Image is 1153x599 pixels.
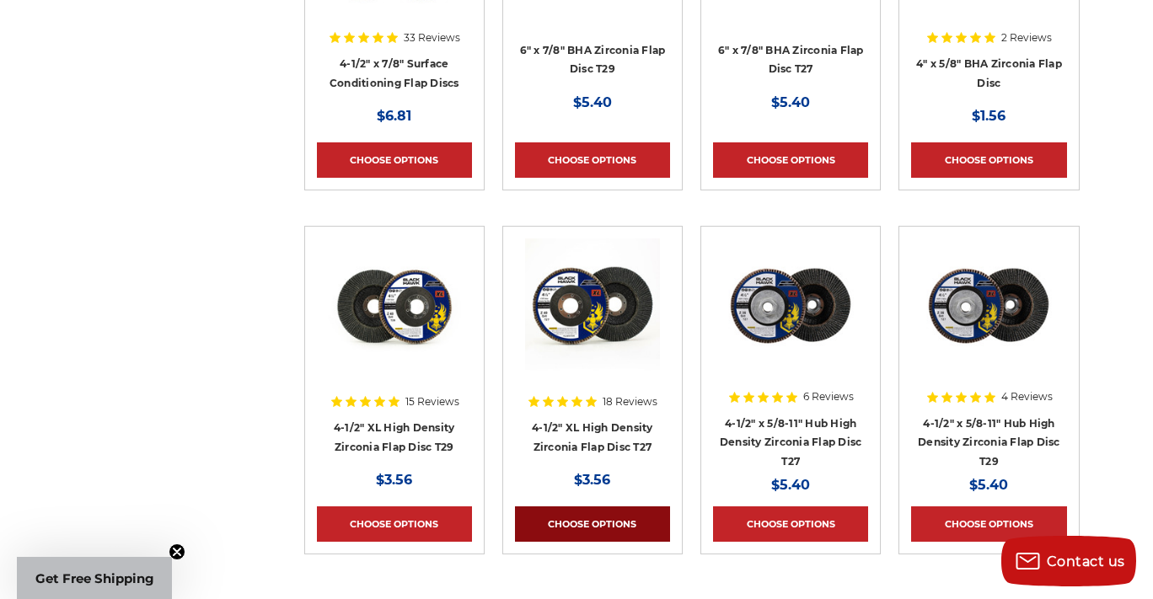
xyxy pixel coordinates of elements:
a: 6" x 7/8" BHA Zirconia Flap Disc T27 [718,44,864,76]
span: $5.40 [771,477,810,493]
a: Choose Options [713,506,868,542]
span: 18 Reviews [603,397,657,407]
a: 4-1/2" XL High Density Zirconia Flap Disc T29 [317,238,472,393]
a: Choose Options [317,506,472,542]
a: Zirconia flap disc with screw hub [911,238,1066,393]
a: 4" x 5/8" BHA Zirconia Flap Disc [916,57,1062,89]
a: 4-1/2" x 5/8-11" Hub High Density Zirconia Flap Disc T29 [918,417,1060,468]
span: $3.56 [574,472,610,488]
a: Choose Options [515,506,670,542]
img: Zirconia flap disc with screw hub [921,238,1056,373]
a: 6" x 7/8" BHA Zirconia Flap Disc T29 [520,44,666,76]
button: Contact us [1001,536,1136,586]
a: high density flap disc with screw hub [713,238,868,393]
a: Choose Options [911,142,1066,178]
a: 4-1/2" XL High Density Zirconia Flap Disc T29 [334,421,455,453]
button: Close teaser [169,543,185,560]
a: Choose Options [911,506,1066,542]
a: 4-1/2" XL High Density Zirconia Flap Disc T27 [532,421,653,453]
span: 33 Reviews [404,33,460,43]
img: high density flap disc with screw hub [723,238,858,373]
span: $6.81 [377,108,411,124]
span: 4 Reviews [1001,392,1053,402]
span: $5.40 [573,94,612,110]
span: $1.56 [972,108,1006,124]
a: 4-1/2" XL High Density Zirconia Flap Disc T27 [515,238,670,393]
a: 4-1/2" x 5/8-11" Hub High Density Zirconia Flap Disc T27 [720,417,862,468]
span: Contact us [1047,554,1125,570]
span: $5.40 [969,477,1008,493]
span: 6 Reviews [803,392,854,402]
div: Get Free ShippingClose teaser [17,557,172,599]
img: 4-1/2" XL High Density Zirconia Flap Disc T27 [525,238,660,373]
a: 4-1/2" x 7/8" Surface Conditioning Flap Discs [330,57,459,89]
span: $5.40 [771,94,810,110]
span: Get Free Shipping [35,570,154,586]
a: Choose Options [713,142,868,178]
span: 15 Reviews [405,397,459,407]
img: 4-1/2" XL High Density Zirconia Flap Disc T29 [327,238,462,373]
a: Choose Options [317,142,472,178]
span: $3.56 [376,472,412,488]
a: Choose Options [515,142,670,178]
span: 2 Reviews [1001,33,1052,43]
